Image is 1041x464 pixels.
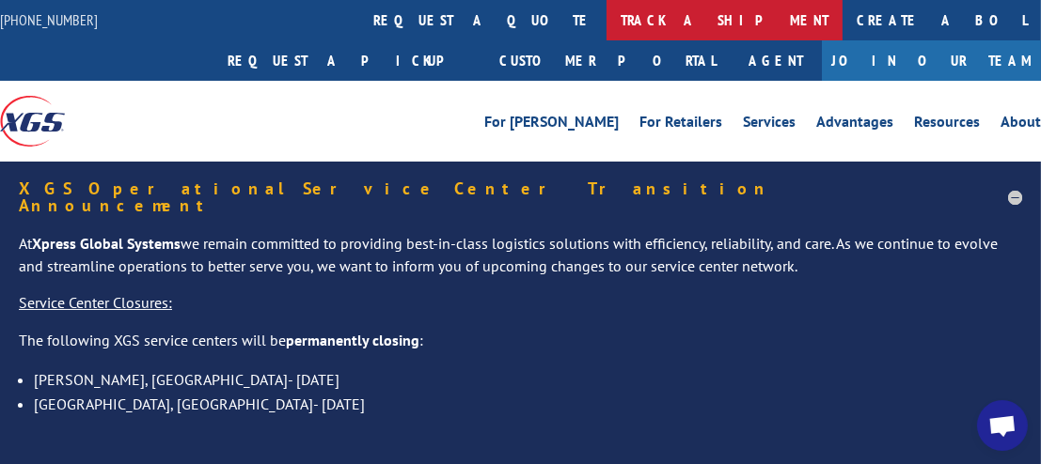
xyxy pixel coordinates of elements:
a: Advantages [816,115,893,135]
a: About [1001,115,1041,135]
li: [PERSON_NAME], [GEOGRAPHIC_DATA]- [DATE] [34,367,1022,392]
a: Agent [730,40,822,81]
strong: Xpress Global Systems [32,234,181,253]
p: At we remain committed to providing best-in-class logistics solutions with efficiency, reliabilit... [19,233,1022,293]
a: Open chat [977,400,1028,451]
a: For Retailers [639,115,722,135]
p: The following XGS service centers will be : [19,330,1022,367]
a: Request a pickup [213,40,485,81]
a: Customer Portal [485,40,730,81]
a: For [PERSON_NAME] [484,115,619,135]
a: Join Our Team [822,40,1041,81]
h5: XGS Operational Service Center Transition Announcement [19,180,1022,214]
strong: permanently closing [286,331,419,349]
a: Services [743,115,796,135]
a: Resources [914,115,980,135]
u: Service Center Closures: [19,293,172,312]
li: [GEOGRAPHIC_DATA], [GEOGRAPHIC_DATA]- [DATE] [34,392,1022,416]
